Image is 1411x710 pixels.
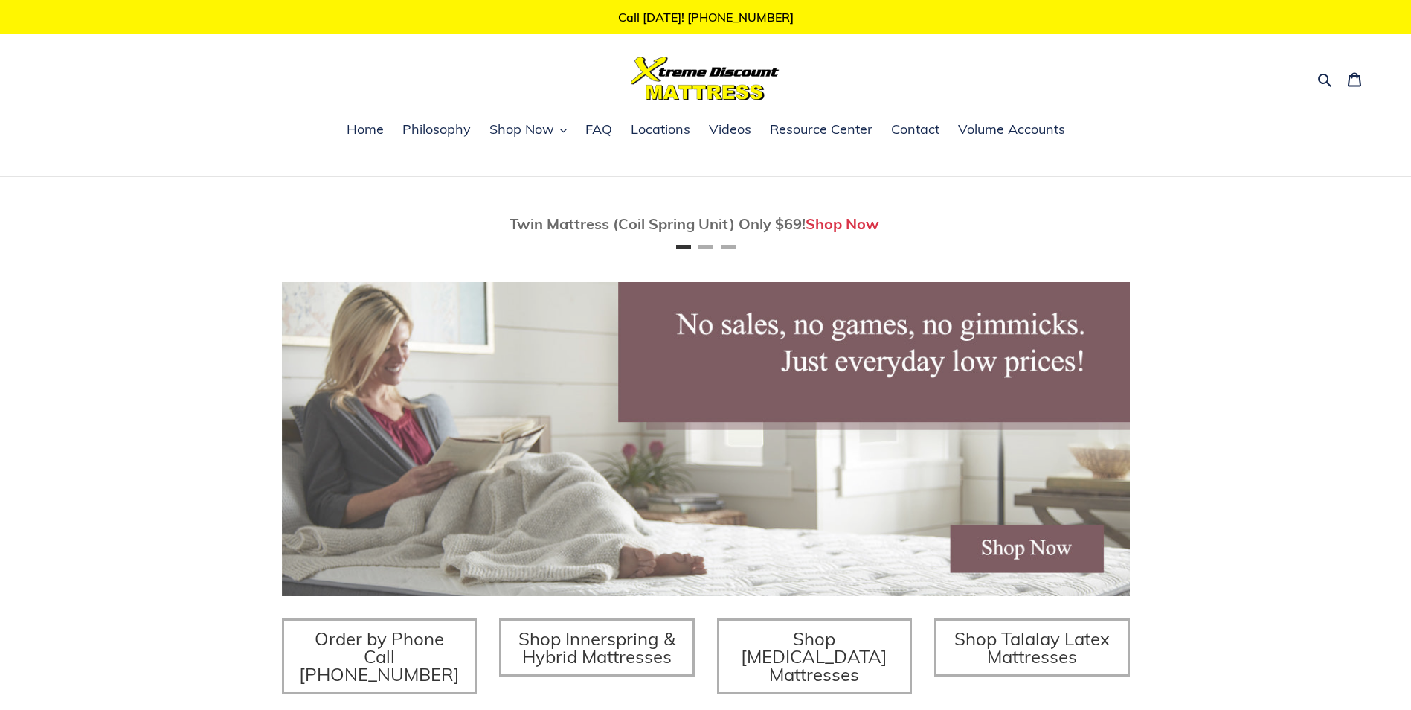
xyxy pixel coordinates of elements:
img: herobannermay2022-1652879215306_1200x.jpg [282,282,1130,596]
a: Shop Innerspring & Hybrid Mattresses [499,618,695,677]
a: Shop Talalay Latex Mattresses [934,618,1130,677]
a: Resource Center [762,119,880,141]
span: Volume Accounts [958,121,1065,138]
span: Resource Center [770,121,872,138]
span: Shop Now [489,121,554,138]
span: Twin Mattress (Coil Spring Unit) Only $69! [510,214,806,233]
span: Videos [709,121,751,138]
span: FAQ [585,121,612,138]
a: Philosophy [395,119,478,141]
span: Philosophy [402,121,471,138]
a: Home [339,119,391,141]
a: Contact [884,119,947,141]
a: Order by Phone Call [PHONE_NUMBER] [282,618,478,694]
span: Locations [631,121,690,138]
span: Shop [MEDICAL_DATA] Mattresses [741,627,887,685]
img: Xtreme Discount Mattress [631,57,780,100]
span: Shop Talalay Latex Mattresses [954,627,1110,668]
a: FAQ [578,119,620,141]
a: Volume Accounts [951,119,1073,141]
button: Page 3 [721,245,736,249]
a: Shop Now [806,214,879,233]
a: Locations [623,119,698,141]
button: Page 2 [698,245,713,249]
button: Page 1 [676,245,691,249]
span: Contact [891,121,939,138]
span: Order by Phone Call [PHONE_NUMBER] [299,627,460,685]
span: Home [347,121,384,138]
a: Shop [MEDICAL_DATA] Mattresses [717,618,913,694]
button: Shop Now [482,119,574,141]
span: Shop Innerspring & Hybrid Mattresses [518,627,675,668]
a: Videos [701,119,759,141]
